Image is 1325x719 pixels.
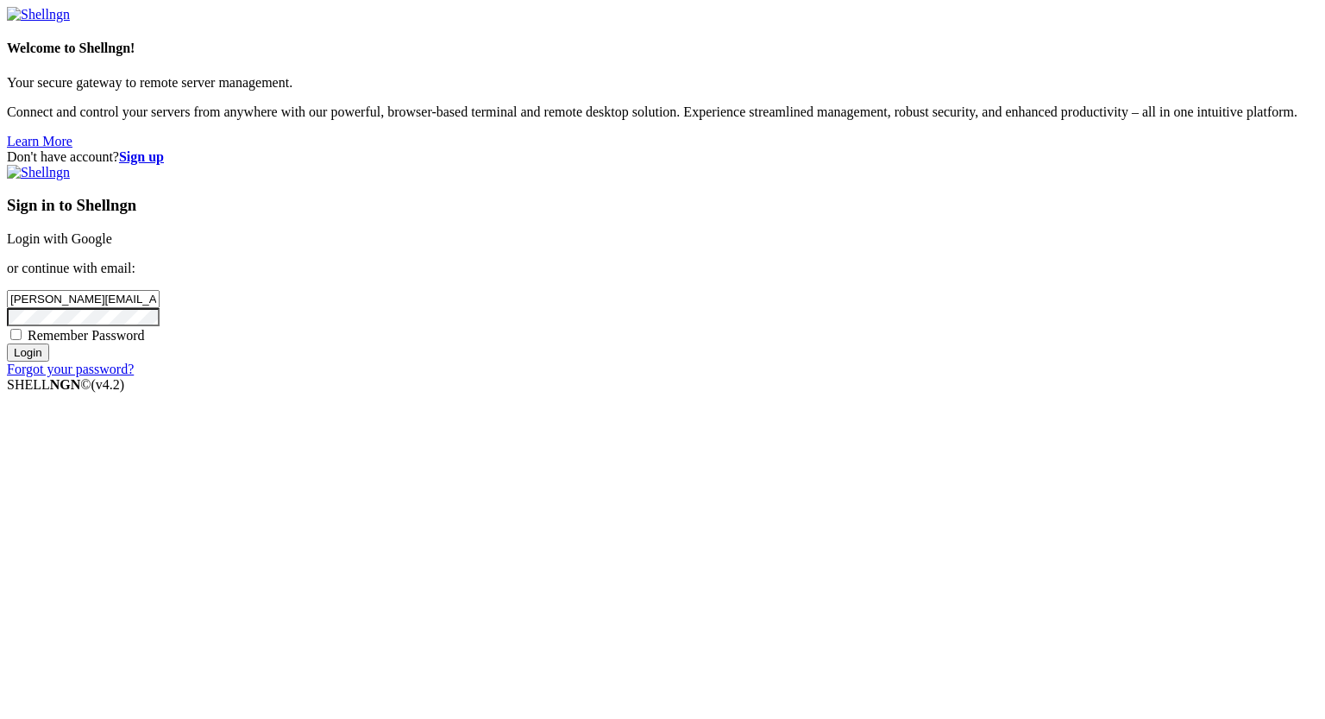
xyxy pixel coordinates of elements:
span: Remember Password [28,328,145,343]
p: Your secure gateway to remote server management. [7,75,1318,91]
span: 4.2.0 [91,377,125,392]
h3: Sign in to Shellngn [7,196,1318,215]
h4: Welcome to Shellngn! [7,41,1318,56]
p: Connect and control your servers from anywhere with our powerful, browser-based terminal and remo... [7,104,1318,120]
p: or continue with email: [7,261,1318,276]
img: Shellngn [7,7,70,22]
input: Email address [7,290,160,308]
input: Login [7,344,49,362]
span: SHELL © [7,377,124,392]
a: Login with Google [7,231,112,246]
input: Remember Password [10,329,22,340]
a: Sign up [119,149,164,164]
a: Forgot your password? [7,362,134,376]
a: Learn More [7,134,72,148]
div: Don't have account? [7,149,1318,165]
b: NGN [50,377,81,392]
img: Shellngn [7,165,70,180]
